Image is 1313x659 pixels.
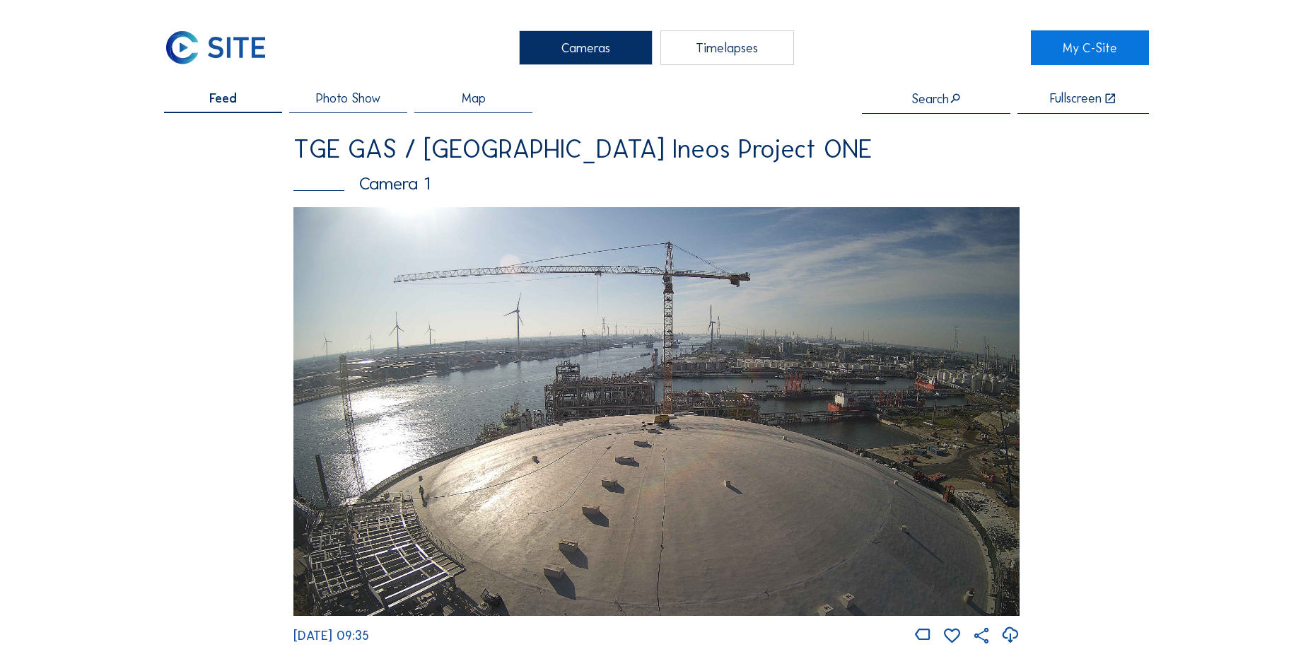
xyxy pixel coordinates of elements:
[293,136,1020,162] div: TGE GAS / [GEOGRAPHIC_DATA] Ineos Project ONE
[164,30,282,65] a: C-SITE Logo
[660,30,794,65] div: Timelapses
[462,92,486,105] span: Map
[293,628,369,643] span: [DATE] 09:35
[209,92,237,105] span: Feed
[1050,92,1102,105] div: Fullscreen
[316,92,380,105] span: Photo Show
[164,30,267,65] img: C-SITE Logo
[1031,30,1149,65] a: My C-Site
[293,175,1020,192] div: Camera 1
[519,30,653,65] div: Cameras
[293,207,1020,616] img: Image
